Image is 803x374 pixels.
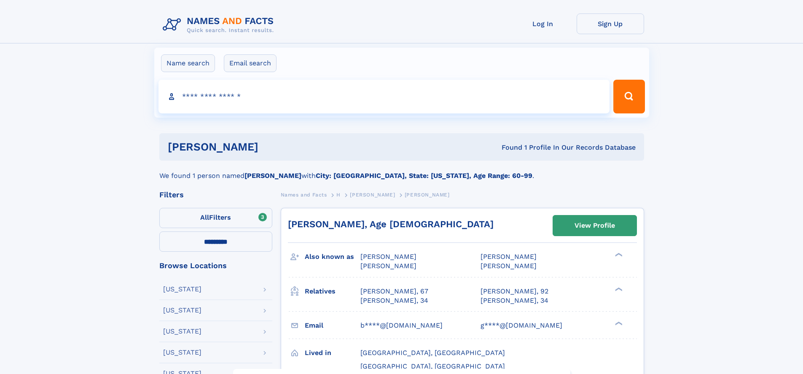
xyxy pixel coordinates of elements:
[360,296,428,305] a: [PERSON_NAME], 34
[161,54,215,72] label: Name search
[613,80,645,113] button: Search Button
[360,349,505,357] span: [GEOGRAPHIC_DATA], [GEOGRAPHIC_DATA]
[350,192,395,198] span: [PERSON_NAME]
[575,216,615,235] div: View Profile
[305,284,360,299] h3: Relatives
[577,13,644,34] a: Sign Up
[613,252,623,258] div: ❯
[613,286,623,292] div: ❯
[360,253,416,261] span: [PERSON_NAME]
[360,287,428,296] a: [PERSON_NAME], 67
[159,191,272,199] div: Filters
[553,215,636,236] a: View Profile
[159,161,644,181] div: We found 1 person named with .
[613,320,623,326] div: ❯
[305,250,360,264] h3: Also known as
[481,287,548,296] a: [PERSON_NAME], 92
[305,318,360,333] h3: Email
[224,54,277,72] label: Email search
[405,192,450,198] span: [PERSON_NAME]
[281,189,327,200] a: Names and Facts
[163,286,201,293] div: [US_STATE]
[481,296,548,305] a: [PERSON_NAME], 34
[360,362,505,370] span: [GEOGRAPHIC_DATA], [GEOGRAPHIC_DATA]
[200,213,209,221] span: All
[163,328,201,335] div: [US_STATE]
[350,189,395,200] a: [PERSON_NAME]
[244,172,301,180] b: [PERSON_NAME]
[159,208,272,228] label: Filters
[288,219,494,229] a: [PERSON_NAME], Age [DEMOGRAPHIC_DATA]
[481,253,537,261] span: [PERSON_NAME]
[336,189,341,200] a: H
[380,143,636,152] div: Found 1 Profile In Our Records Database
[158,80,610,113] input: search input
[159,13,281,36] img: Logo Names and Facts
[481,262,537,270] span: [PERSON_NAME]
[509,13,577,34] a: Log In
[336,192,341,198] span: H
[360,262,416,270] span: [PERSON_NAME]
[316,172,532,180] b: City: [GEOGRAPHIC_DATA], State: [US_STATE], Age Range: 60-99
[163,307,201,314] div: [US_STATE]
[305,346,360,360] h3: Lived in
[168,142,380,152] h1: [PERSON_NAME]
[159,262,272,269] div: Browse Locations
[163,349,201,356] div: [US_STATE]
